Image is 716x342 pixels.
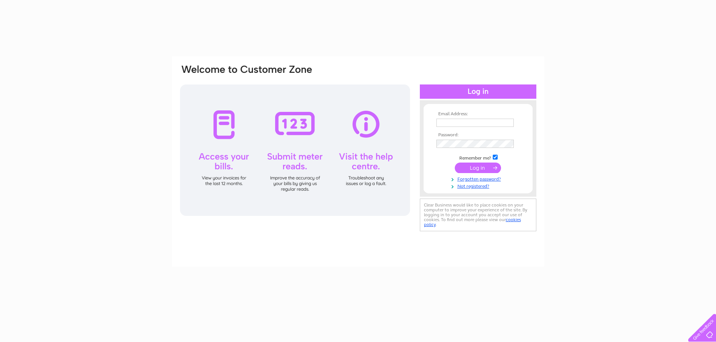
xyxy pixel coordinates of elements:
a: Forgotten password? [436,175,522,182]
input: Submit [455,163,501,173]
td: Remember me? [434,154,522,161]
th: Email Address: [434,111,522,117]
a: cookies policy [424,217,521,227]
div: Clear Business would like to place cookies on your computer to improve your experience of the sit... [420,199,536,231]
a: Not registered? [436,182,522,189]
th: Password: [434,133,522,138]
